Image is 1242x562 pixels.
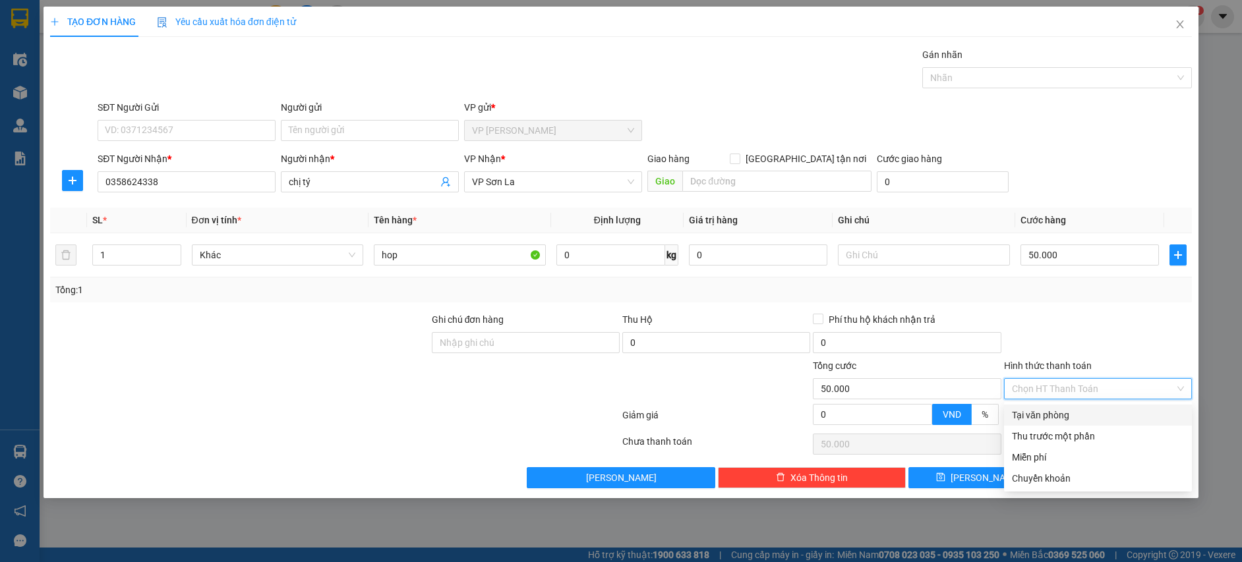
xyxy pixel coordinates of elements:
span: Cước hàng [1020,215,1066,225]
input: 0 [689,244,827,266]
div: Chuyển khoản [1012,471,1184,486]
input: Ghi chú đơn hàng [432,332,620,353]
span: plus [50,17,59,26]
button: save[PERSON_NAME] [908,467,1049,488]
label: Hình thức thanh toán [1004,360,1092,371]
b: GỬI : VP [PERSON_NAME] [16,96,230,117]
label: Ghi chú đơn hàng [432,314,504,325]
div: SĐT Người Gửi [98,100,276,115]
span: Tổng cước [813,360,856,371]
span: Phí thu hộ khách nhận trả [823,312,941,327]
div: Thu trước một phần [1012,429,1184,443]
input: Dọc đường [682,171,871,192]
button: Close [1162,7,1198,43]
span: [GEOGRAPHIC_DATA] tận nơi [740,152,872,166]
span: [PERSON_NAME] [586,470,657,485]
span: Xóa Thông tin [790,470,848,485]
img: icon [157,17,167,28]
div: VP gửi [464,100,642,115]
span: Định lượng [594,215,641,225]
span: plus [63,175,82,186]
button: delete [55,244,76,266]
div: Miễn phí [1012,450,1184,464]
div: Tại văn phòng [1012,408,1184,422]
div: Chưa thanh toán [621,434,812,457]
div: Tổng: 1 [55,283,480,297]
div: SĐT Người Nhận [98,152,276,166]
span: Giao [647,171,682,192]
span: close [1175,19,1185,30]
label: Gán nhãn [922,49,962,60]
input: Cước giao hàng [877,171,1009,192]
span: SL [92,215,103,225]
div: Người gửi [281,100,459,115]
input: VD: Bàn, Ghế [374,244,546,266]
span: Thu Hộ [622,314,653,325]
span: Giao hàng [647,154,690,164]
span: [PERSON_NAME] [951,470,1021,485]
span: Khác [200,245,356,265]
button: [PERSON_NAME] [527,467,715,488]
span: delete [776,472,785,483]
span: VND [943,409,961,420]
div: Người nhận [281,152,459,166]
li: Số 378 [PERSON_NAME] ( trong nhà khách [GEOGRAPHIC_DATA]) [123,32,551,49]
span: kg [665,244,678,266]
button: deleteXóa Thông tin [718,467,906,488]
label: Cước giao hàng [877,154,942,164]
th: Ghi chú [833,208,1015,233]
span: Đơn vị tính [192,215,241,225]
button: plus [1169,244,1187,266]
div: Giảm giá [621,408,812,431]
span: Giá trị hàng [689,215,738,225]
span: TẠO ĐƠN HÀNG [50,16,136,27]
span: VP Thanh Xuân [472,121,634,140]
button: plus [62,170,83,191]
li: Hotline: 0965551559 [123,49,551,65]
span: VP Nhận [464,154,501,164]
input: Ghi Chú [838,244,1010,266]
span: Yêu cầu xuất hóa đơn điện tử [157,16,296,27]
span: save [936,472,945,483]
span: plus [1170,250,1186,260]
span: % [982,409,988,420]
span: Tên hàng [374,215,417,225]
span: VP Sơn La [472,172,634,192]
span: user-add [440,177,451,187]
